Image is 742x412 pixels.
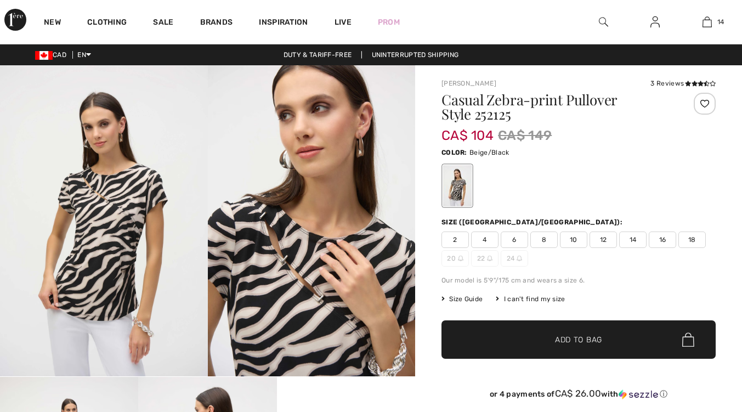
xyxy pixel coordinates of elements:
[335,16,352,28] a: Live
[44,18,61,29] a: New
[496,294,565,304] div: I can't find my size
[441,117,494,143] span: CA$ 104
[469,149,509,156] span: Beige/Black
[471,250,499,267] span: 22
[599,15,608,29] img: search the website
[501,250,528,267] span: 24
[717,17,724,27] span: 14
[441,388,716,399] div: or 4 payments of with
[649,232,676,248] span: 16
[441,217,625,227] div: Size ([GEOGRAPHIC_DATA]/[GEOGRAPHIC_DATA]):
[682,15,733,29] a: 14
[153,18,173,29] a: Sale
[642,15,669,29] a: Sign In
[87,18,127,29] a: Clothing
[441,250,469,267] span: 20
[650,15,660,29] img: My Info
[487,256,492,261] img: ring-m.svg
[619,232,647,248] span: 14
[441,80,496,87] a: [PERSON_NAME]
[678,232,706,248] span: 18
[35,51,71,59] span: CAD
[441,294,483,304] span: Size Guide
[458,256,463,261] img: ring-m.svg
[560,232,587,248] span: 10
[4,9,26,31] img: 1ère Avenue
[200,18,233,29] a: Brands
[619,390,658,399] img: Sezzle
[517,256,522,261] img: ring-m.svg
[501,232,528,248] span: 6
[441,232,469,248] span: 2
[443,165,472,206] div: Beige/Black
[441,93,670,121] h1: Casual Zebra-print Pullover Style 252125
[441,275,716,285] div: Our model is 5'9"/175 cm and wears a size 6.
[555,388,602,399] span: CA$ 26.00
[35,51,53,60] img: Canadian Dollar
[441,320,716,359] button: Add to Bag
[703,15,712,29] img: My Bag
[590,232,617,248] span: 12
[650,78,716,88] div: 3 Reviews
[555,334,602,346] span: Add to Bag
[378,16,400,28] a: Prom
[498,126,552,145] span: CA$ 149
[259,18,308,29] span: Inspiration
[441,388,716,403] div: or 4 payments ofCA$ 26.00withSezzle Click to learn more about Sezzle
[441,149,467,156] span: Color:
[208,65,416,376] img: Casual Zebra-Print Pullover Style 252125. 2
[471,232,499,248] span: 4
[77,51,91,59] span: EN
[530,232,558,248] span: 8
